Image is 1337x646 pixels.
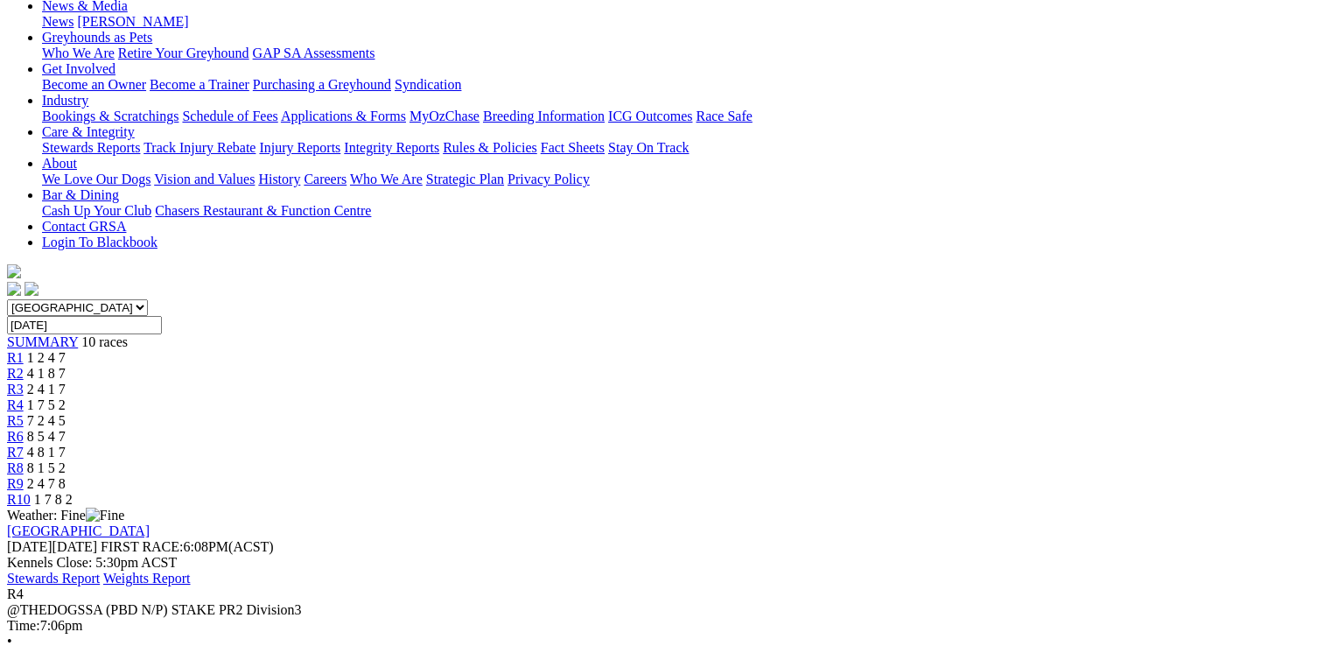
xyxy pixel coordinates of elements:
[42,77,146,92] a: Become an Owner
[27,429,66,444] span: 8 5 4 7
[27,476,66,491] span: 2 4 7 8
[27,366,66,381] span: 4 1 8 7
[608,109,692,123] a: ICG Outcomes
[77,14,188,29] a: [PERSON_NAME]
[42,203,151,218] a: Cash Up Your Club
[150,77,249,92] a: Become a Trainer
[7,316,162,334] input: Select date
[7,445,24,460] a: R7
[541,140,605,155] a: Fact Sheets
[42,77,1317,93] div: Get Involved
[42,156,77,171] a: About
[42,46,115,60] a: Who We Are
[7,555,1317,571] div: Kennels Close: 5:30pm ACST
[7,350,24,365] a: R1
[304,172,346,186] a: Careers
[42,235,157,249] a: Login To Blackbook
[42,61,115,76] a: Get Involved
[101,539,183,554] span: FIRST RACE:
[143,140,255,155] a: Track Injury Rebate
[42,46,1317,61] div: Greyhounds as Pets
[42,187,119,202] a: Bar & Dining
[27,350,66,365] span: 1 2 4 7
[34,492,73,507] span: 1 7 8 2
[7,539,97,554] span: [DATE]
[42,203,1317,219] div: Bar & Dining
[42,109,1317,124] div: Industry
[7,366,24,381] a: R2
[27,413,66,428] span: 7 2 4 5
[7,586,24,601] span: R4
[7,492,31,507] a: R10
[86,508,124,523] img: Fine
[42,14,1317,30] div: News & Media
[42,30,152,45] a: Greyhounds as Pets
[24,282,38,296] img: twitter.svg
[426,172,504,186] a: Strategic Plan
[696,109,752,123] a: Race Safe
[344,140,439,155] a: Integrity Reports
[101,539,274,554] span: 6:08PM(ACST)
[409,109,479,123] a: MyOzChase
[7,334,78,349] a: SUMMARY
[7,460,24,475] a: R8
[259,140,340,155] a: Injury Reports
[395,77,461,92] a: Syndication
[27,460,66,475] span: 8 1 5 2
[483,109,605,123] a: Breeding Information
[443,140,537,155] a: Rules & Policies
[42,172,1317,187] div: About
[155,203,371,218] a: Chasers Restaurant & Function Centre
[81,334,128,349] span: 10 races
[7,618,40,633] span: Time:
[42,93,88,108] a: Industry
[27,382,66,397] span: 2 4 1 7
[7,264,21,278] img: logo-grsa-white.png
[7,602,1317,618] div: @THEDOGSSA (PBD N/P) STAKE PR2 Division3
[118,46,249,60] a: Retire Your Greyhound
[281,109,406,123] a: Applications & Forms
[103,571,191,586] a: Weights Report
[7,523,150,538] a: [GEOGRAPHIC_DATA]
[7,413,24,428] a: R5
[7,476,24,491] a: R9
[42,140,1317,156] div: Care & Integrity
[507,172,590,186] a: Privacy Policy
[7,539,52,554] span: [DATE]
[350,172,423,186] a: Who We Are
[42,219,126,234] a: Contact GRSA
[258,172,300,186] a: History
[27,445,66,460] span: 4 8 1 7
[182,109,277,123] a: Schedule of Fees
[42,140,140,155] a: Stewards Reports
[608,140,689,155] a: Stay On Track
[253,46,375,60] a: GAP SA Assessments
[7,282,21,296] img: facebook.svg
[42,109,178,123] a: Bookings & Scratchings
[7,618,1317,634] div: 7:06pm
[27,397,66,412] span: 1 7 5 2
[7,382,24,397] a: R3
[42,172,150,186] a: We Love Our Dogs
[154,172,255,186] a: Vision and Values
[7,397,24,412] a: R4
[7,429,24,444] a: R6
[7,508,124,523] span: Weather: Fine
[42,124,135,139] a: Care & Integrity
[7,571,100,586] a: Stewards Report
[42,14,73,29] a: News
[253,77,391,92] a: Purchasing a Greyhound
